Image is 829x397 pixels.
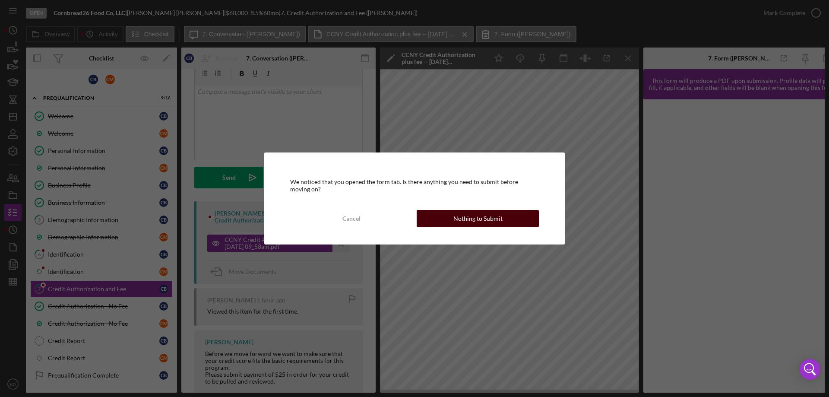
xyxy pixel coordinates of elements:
div: We noticed that you opened the form tab. Is there anything you need to submit before moving on? [290,178,539,192]
div: Nothing to Submit [453,210,503,227]
div: Open Intercom Messenger [800,359,820,380]
button: Nothing to Submit [417,210,539,227]
div: Cancel [342,210,361,227]
button: Cancel [290,210,412,227]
